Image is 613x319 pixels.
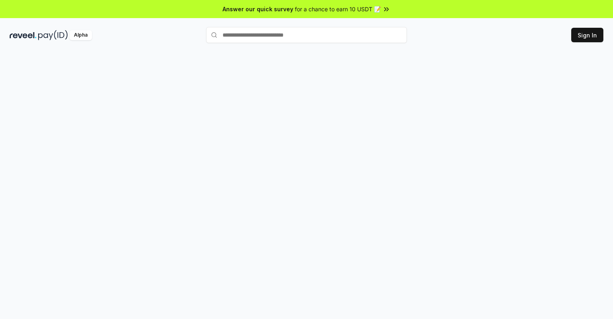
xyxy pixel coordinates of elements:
[223,5,293,13] span: Answer our quick survey
[38,30,68,40] img: pay_id
[571,28,603,42] button: Sign In
[10,30,37,40] img: reveel_dark
[69,30,92,40] div: Alpha
[295,5,381,13] span: for a chance to earn 10 USDT 📝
